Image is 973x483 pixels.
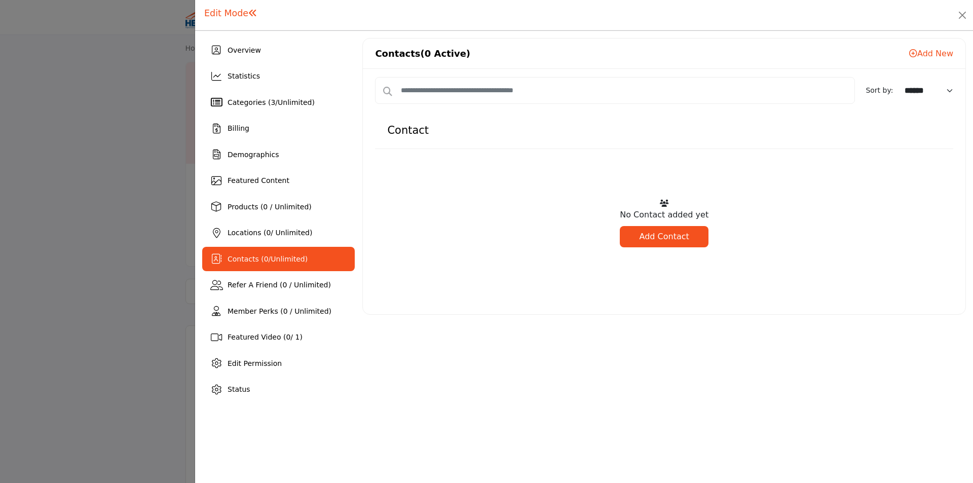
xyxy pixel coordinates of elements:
span: Unlimited [278,98,312,106]
label: Sort by: [866,85,895,96]
span: 0 [266,229,271,237]
span: Member Perks (0 / Unlimited) [228,307,331,315]
span: Unlimited [271,255,305,263]
button: Close [955,8,969,22]
span: Edit Permission [228,359,282,367]
span: Billing [228,124,249,132]
p: No Contact added yet [620,209,708,221]
span: Featured Content [228,176,289,184]
span: Status [228,385,250,393]
span: Featured Video ( / 1) [228,333,303,341]
span: (0 Active) [421,48,471,59]
span: Demographics [228,151,279,159]
span: 3 [271,98,275,106]
h4: Contact [387,124,429,137]
span: Statistics [228,72,260,80]
span: Overview [228,46,261,54]
span: Refer A Friend (0 / Unlimited) [228,281,331,289]
span: Contacts ( / ) [228,255,308,263]
h1: Edit Mode [204,8,257,19]
span: Locations ( / Unlimited) [228,229,312,237]
span: 0 [286,333,290,341]
a: Add New [909,49,953,58]
p: Contacts [375,47,470,60]
select: Default select example [901,82,959,99]
a: Add Contact [620,226,708,247]
span: 0 [264,255,269,263]
span: Categories ( / ) [228,98,315,106]
span: Products (0 / Unlimited) [228,203,312,211]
